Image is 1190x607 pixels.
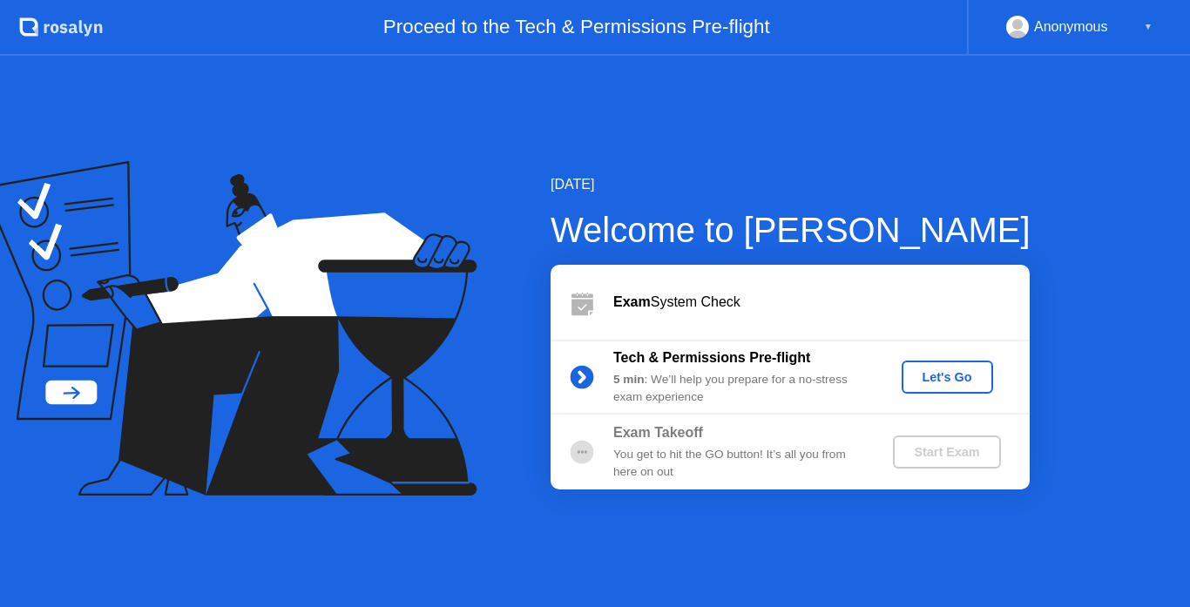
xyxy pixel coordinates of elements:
[551,204,1031,256] div: Welcome to [PERSON_NAME]
[1144,16,1153,38] div: ▼
[613,294,651,309] b: Exam
[902,361,993,394] button: Let's Go
[893,435,1000,469] button: Start Exam
[613,292,1030,313] div: System Check
[909,370,986,384] div: Let's Go
[613,350,810,365] b: Tech & Permissions Pre-flight
[551,174,1031,195] div: [DATE]
[613,425,703,440] b: Exam Takeoff
[613,373,645,386] b: 5 min
[613,446,864,482] div: You get to hit the GO button! It’s all you from here on out
[900,445,993,459] div: Start Exam
[1034,16,1108,38] div: Anonymous
[613,371,864,407] div: : We’ll help you prepare for a no-stress exam experience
